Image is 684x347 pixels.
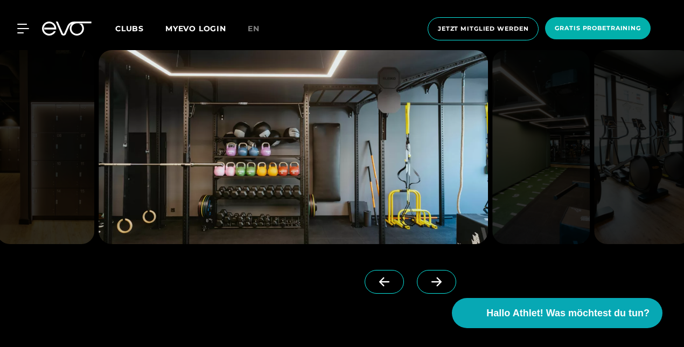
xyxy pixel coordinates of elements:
span: Hallo Athlet! Was möchtest du tun? [486,306,650,321]
a: Jetzt Mitglied werden [424,17,542,40]
a: en [248,23,273,35]
span: Gratis Probetraining [555,24,641,33]
span: en [248,24,260,33]
a: Gratis Probetraining [542,17,654,40]
span: Clubs [115,24,144,33]
button: Hallo Athlet! Was möchtest du tun? [452,298,662,328]
a: Clubs [115,23,165,33]
img: evofitness [492,50,590,244]
span: Jetzt Mitglied werden [438,24,528,33]
a: MYEVO LOGIN [165,24,226,33]
img: evofitness [99,50,488,244]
